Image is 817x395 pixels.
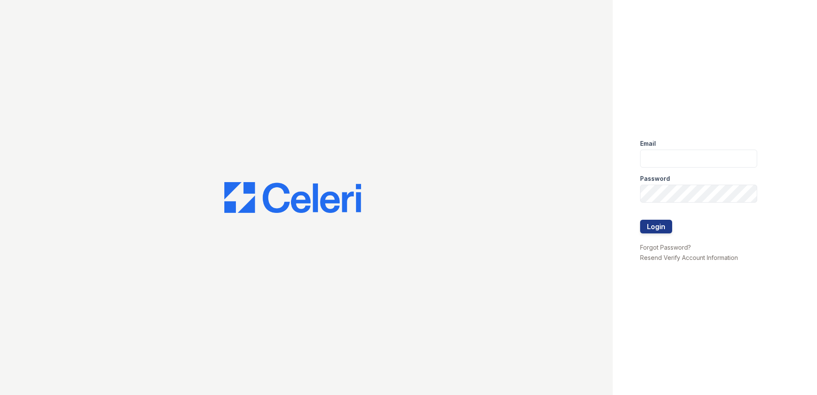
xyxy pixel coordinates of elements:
[640,254,738,261] a: Resend Verify Account Information
[640,139,656,148] label: Email
[640,220,672,233] button: Login
[640,174,670,183] label: Password
[224,182,361,213] img: CE_Logo_Blue-a8612792a0a2168367f1c8372b55b34899dd931a85d93a1a3d3e32e68fde9ad4.png
[640,244,691,251] a: Forgot Password?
